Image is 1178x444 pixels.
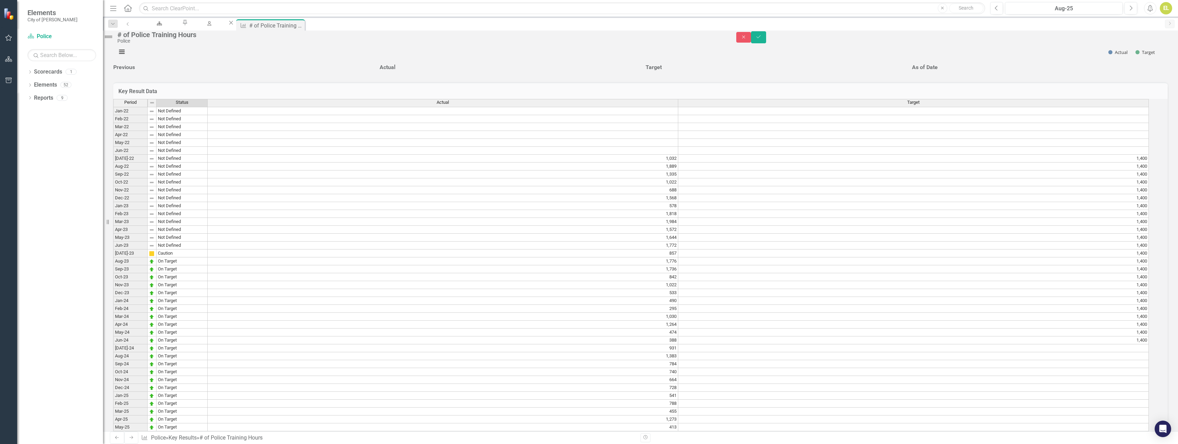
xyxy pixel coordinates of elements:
td: Not Defined [157,155,208,163]
td: On Target [157,265,208,273]
td: 740 [208,368,678,376]
div: 1 [66,69,77,75]
td: Nov-24 [113,376,148,384]
td: Not Defined [157,107,208,115]
img: 8DAGhfEEPCf229AAAAAElFTkSuQmCC [149,196,154,201]
td: 1,032 [208,155,678,163]
img: 8DAGhfEEPCf229AAAAAElFTkSuQmCC [149,100,155,106]
td: Mar-23 [113,218,148,226]
td: Not Defined [157,170,208,178]
img: zOikAAAAAElFTkSuQmCC [149,330,154,335]
a: Elements [34,81,57,89]
button: Show Target [1135,49,1155,55]
input: Search ClearPoint... [139,2,985,14]
td: 1,572 [208,226,678,234]
td: Jun-23 [113,242,148,249]
td: 1,400 [678,329,1149,336]
td: On Target [157,392,208,400]
h3: Previous [113,64,369,70]
img: 8DAGhfEEPCf229AAAAAElFTkSuQmCC [149,188,154,193]
td: 1,400 [678,218,1149,226]
td: 1,400 [678,194,1149,202]
td: 1,400 [678,257,1149,265]
td: 788 [208,400,678,408]
img: zOikAAAAAElFTkSuQmCC [149,377,154,383]
div: 9 [57,95,68,101]
img: 8DAGhfEEPCf229AAAAAElFTkSuQmCC [149,124,154,130]
td: On Target [157,368,208,376]
img: zOikAAAAAElFTkSuQmCC [149,354,154,359]
div: # of Police Training Hours [249,21,303,30]
td: Not Defined [157,131,208,139]
td: Not Defined [157,147,208,155]
td: Apr-23 [113,226,148,234]
td: 857 [208,249,678,257]
td: Feb-23 [113,210,148,218]
img: Not Defined [103,31,114,42]
img: 8DAGhfEEPCf229AAAAAElFTkSuQmCC [149,219,154,225]
td: Not Defined [157,194,208,202]
td: 1,776 [208,257,678,265]
td: 1,022 [208,178,678,186]
td: 455 [208,408,678,415]
div: Aug-25 [1007,4,1120,13]
img: zOikAAAAAElFTkSuQmCC [149,282,154,288]
span: Period [124,100,137,105]
td: 728 [208,384,678,392]
td: On Target [157,384,208,392]
td: 1,400 [678,234,1149,242]
td: Aug-22 [113,163,148,170]
span: Target [907,100,920,105]
a: Key Results [169,434,197,441]
img: 8DAGhfEEPCf229AAAAAElFTkSuQmCC [149,116,154,122]
td: 1,568 [208,194,678,202]
td: On Target [157,273,208,281]
img: 8DAGhfEEPCf229AAAAAElFTkSuQmCC [149,148,154,154]
div: # of Police Training Hours [199,434,263,441]
td: Feb-22 [113,115,148,123]
img: ClearPoint Strategy [3,8,16,20]
img: zOikAAAAAElFTkSuQmCC [149,385,154,391]
td: Nov-23 [113,281,148,289]
img: zOikAAAAAElFTkSuQmCC [149,393,154,399]
a: Scorecards [34,68,62,76]
td: 1,400 [678,281,1149,289]
td: Oct-24 [113,368,148,376]
td: 388 [208,336,678,344]
td: On Target [157,400,208,408]
img: 8DAGhfEEPCf229AAAAAElFTkSuQmCC [149,109,154,114]
img: cBAA0RP0Y6D5n+AAAAAElFTkSuQmCC [149,251,154,256]
td: 1,400 [678,249,1149,257]
td: Jan-23 [113,202,148,210]
h3: As of Date [912,64,1168,70]
td: Not Defined [157,234,208,242]
td: 1,984 [208,218,678,226]
h3: Key Result Data [118,88,1163,95]
td: On Target [157,408,208,415]
td: Mar-24 [113,313,148,321]
td: Dec-23 [113,289,148,297]
td: Sep-23 [113,265,148,273]
td: On Target [157,313,208,321]
td: 1,273 [208,415,678,423]
input: Search Below... [27,49,96,61]
td: Not Defined [157,163,208,170]
td: 533 [208,289,678,297]
td: 1,400 [678,242,1149,249]
img: 8DAGhfEEPCf229AAAAAElFTkSuQmCC [149,156,154,162]
td: On Target [157,415,208,423]
img: 8DAGhfEEPCf229AAAAAElFTkSuQmCC [149,164,154,169]
img: zOikAAAAAElFTkSuQmCC [149,362,154,367]
td: Dec-22 [113,194,148,202]
img: 8DAGhfEEPCf229AAAAAElFTkSuQmCC [149,172,154,177]
div: EL [1160,2,1172,14]
td: 1,400 [678,305,1149,313]
td: Aug-23 [113,257,148,265]
td: 1,335 [208,170,678,178]
td: Sep-22 [113,170,148,178]
h3: Target [646,64,902,70]
td: Not Defined [157,123,208,131]
td: 1,644 [208,234,678,242]
h3: Actual [380,64,636,70]
td: 688 [208,186,678,194]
